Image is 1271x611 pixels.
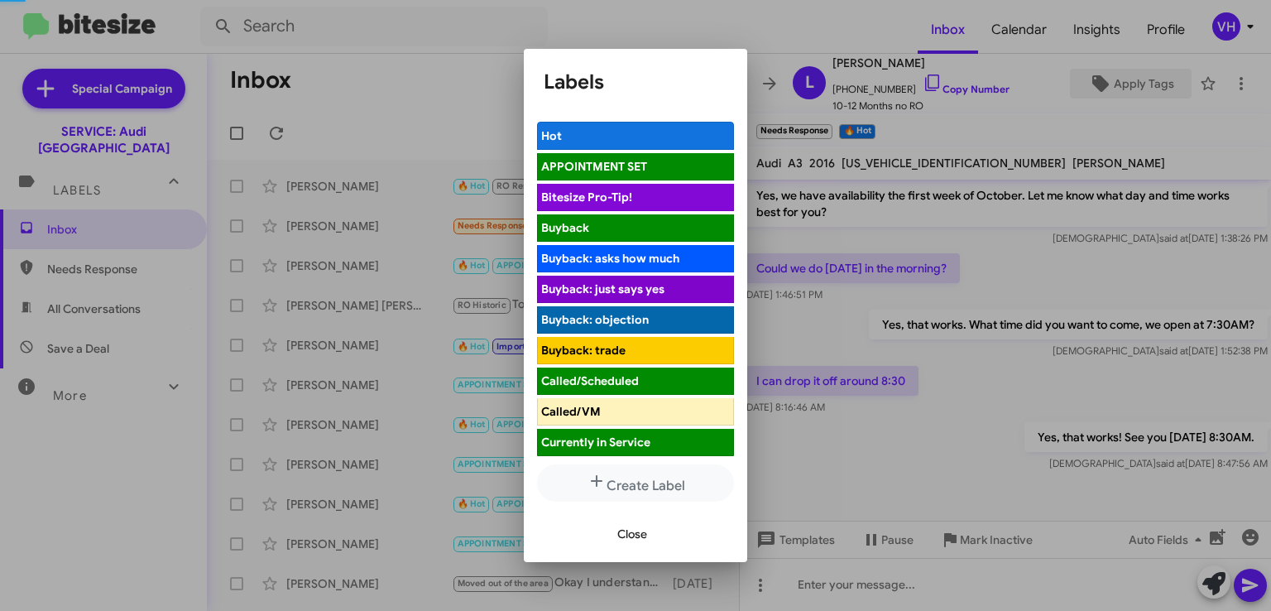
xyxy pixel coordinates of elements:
[541,435,650,450] span: Currently in Service
[541,373,639,388] span: Called/Scheduled
[541,251,679,266] span: Buyback: asks how much
[541,404,601,419] span: Called/VM
[541,220,589,235] span: Buyback
[537,464,734,502] button: Create Label
[541,159,647,174] span: APPOINTMENT SET
[541,190,632,204] span: Bitesize Pro-Tip!
[544,69,727,95] h1: Labels
[541,312,649,327] span: Buyback: objection
[541,281,664,296] span: Buyback: just says yes
[617,519,647,549] span: Close
[541,128,562,143] span: Hot
[541,343,626,358] span: Buyback: trade
[604,519,660,549] button: Close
